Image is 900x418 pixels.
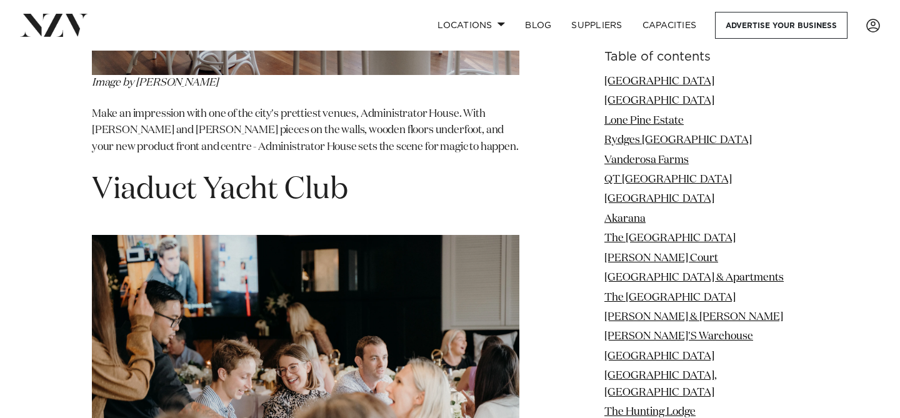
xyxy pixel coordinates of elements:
a: SUPPLIERS [561,12,632,39]
img: nzv-logo.png [20,14,88,36]
a: [PERSON_NAME] Court [604,253,718,264]
a: [GEOGRAPHIC_DATA] [604,76,714,87]
a: Rydges [GEOGRAPHIC_DATA] [604,135,752,146]
a: The Hunting Lodge [604,407,696,417]
a: [GEOGRAPHIC_DATA], [GEOGRAPHIC_DATA] [604,371,717,398]
a: [GEOGRAPHIC_DATA] [604,351,714,362]
span: Viaduct Yacht Club [92,175,348,205]
a: Vanderosa Farms [604,155,689,166]
a: Capacities [632,12,707,39]
a: [GEOGRAPHIC_DATA] [604,194,714,205]
p: Make an impression with one of the city's prettiest venues, Administrator House. With [PERSON_NAM... [92,106,519,156]
a: [PERSON_NAME] & [PERSON_NAME] [604,312,783,322]
a: The [GEOGRAPHIC_DATA] [604,234,736,244]
a: Lone Pine Estate [604,116,684,126]
a: [PERSON_NAME]'S Warehouse [604,332,753,342]
a: [GEOGRAPHIC_DATA] [604,96,714,106]
a: BLOG [515,12,561,39]
h6: Table of contents [604,51,808,64]
a: QT [GEOGRAPHIC_DATA] [604,174,732,185]
em: Image by [PERSON_NAME] [92,77,218,88]
a: The [GEOGRAPHIC_DATA] [604,292,736,303]
a: [GEOGRAPHIC_DATA] & Apartments [604,272,784,283]
a: Locations [427,12,515,39]
a: Akarana [604,214,646,224]
a: Advertise your business [715,12,847,39]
